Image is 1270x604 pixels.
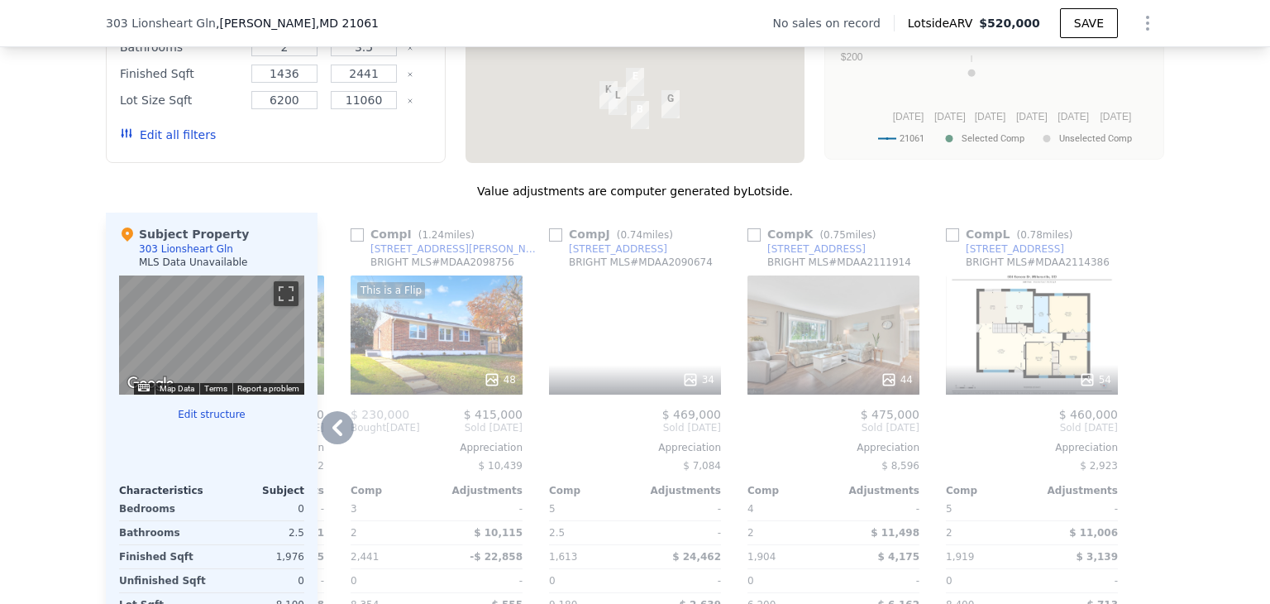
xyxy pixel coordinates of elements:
span: 0.74 [620,229,642,241]
span: ( miles) [813,229,882,241]
div: Subject [212,484,304,497]
div: [STREET_ADDRESS] [569,242,667,256]
text: I [971,54,973,64]
button: Keyboard shortcuts [138,384,150,391]
span: 2,441 [351,551,379,563]
span: 3 [351,503,357,515]
div: BRIGHT MLS # MDAA2098756 [370,256,514,269]
span: 1,613 [549,551,577,563]
div: - [837,497,919,520]
span: $ 469,000 [662,408,721,421]
span: $ 4,175 [878,551,919,563]
a: Terms (opens in new tab) [204,384,227,393]
div: Subject Property [119,226,249,242]
span: $ 11,006 [1069,527,1118,539]
div: Map [119,276,304,395]
a: Open this area in Google Maps (opens a new window) [123,373,178,395]
div: Value adjustments are computer generated by Lotside . [106,183,1164,199]
span: , [PERSON_NAME] [216,15,379,31]
text: [DATE] [934,111,966,122]
span: ( miles) [610,229,680,241]
div: 2 [747,521,830,544]
div: [STREET_ADDRESS] [966,242,1064,256]
text: [DATE] [1100,111,1131,122]
div: 48 [484,372,516,388]
div: Comp [549,484,635,497]
div: Appreciation [351,441,523,454]
div: Comp [946,484,1032,497]
span: 0 [351,575,357,587]
div: Street View [119,276,304,395]
span: Sold [DATE] [549,421,721,434]
span: Lotside ARV [908,15,979,31]
div: Comp J [549,226,680,242]
div: Adjustments [833,484,919,497]
div: Comp K [747,226,882,242]
span: -$ 22,858 [470,551,523,563]
span: $ 7,084 [683,460,721,472]
div: 301 Sorel Ct [655,84,686,125]
span: $ 415,000 [464,408,523,421]
div: Lot Size Sqft [120,89,241,112]
text: $200 [841,51,863,63]
div: [STREET_ADDRESS] [767,242,866,256]
div: Unfinished Sqft [119,569,208,592]
span: 0.75 [824,229,846,241]
div: BRIGHT MLS # MDAA2090674 [569,256,713,269]
a: [STREET_ADDRESS][PERSON_NAME] [351,242,542,256]
span: $ 3,139 [1077,551,1118,563]
img: Google [123,373,178,395]
span: 1,904 [747,551,776,563]
div: - [440,569,523,592]
span: 0 [747,575,754,587]
span: ( miles) [1010,229,1079,241]
button: Show Options [1131,7,1164,40]
span: $ 11,498 [871,527,919,539]
span: Sold [DATE] [946,421,1118,434]
text: [DATE] [1058,111,1089,122]
div: 34 [682,372,714,388]
span: 4 [747,503,754,515]
button: Map Data [160,383,194,395]
button: Clear [407,71,413,78]
div: This is a Flip [357,282,425,299]
span: 0 [946,575,952,587]
div: 504 Kenora Dr [602,80,633,122]
div: Comp [351,484,437,497]
span: 303 Lionsheart Gln [106,15,216,31]
button: Edit structure [119,408,304,421]
a: [STREET_ADDRESS] [747,242,866,256]
span: $ 8,596 [881,460,919,472]
div: MLS Data Unavailable [139,256,248,269]
div: No sales on record [773,15,894,31]
span: 1,919 [946,551,974,563]
div: 357 Chalet Dr [624,94,656,136]
div: Bedrooms [119,497,208,520]
div: 1,976 [215,545,304,568]
button: Clear [407,98,413,104]
span: $520,000 [979,17,1040,30]
text: [DATE] [893,111,924,122]
span: ( miles) [412,229,481,241]
span: 0.78 [1020,229,1043,241]
div: - [837,569,919,592]
div: Bathrooms [119,521,208,544]
div: Adjustments [1032,484,1118,497]
div: 8220 Sherbrooke Ct [593,74,624,116]
div: Appreciation [549,441,721,454]
button: Edit all filters [120,127,216,143]
div: Finished Sqft [120,62,241,85]
div: - [440,497,523,520]
div: Adjustments [635,484,721,497]
div: - [1035,569,1118,592]
div: Comp I [351,226,481,242]
div: - [638,569,721,592]
div: 2 [351,521,433,544]
div: 54 [1079,372,1111,388]
div: 2.5 [549,521,632,544]
div: [STREET_ADDRESS][PERSON_NAME] [370,242,542,256]
text: Selected Comp [962,133,1024,144]
div: 425 Old Mill Rd [619,61,651,103]
div: Comp [747,484,833,497]
div: - [638,497,721,520]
